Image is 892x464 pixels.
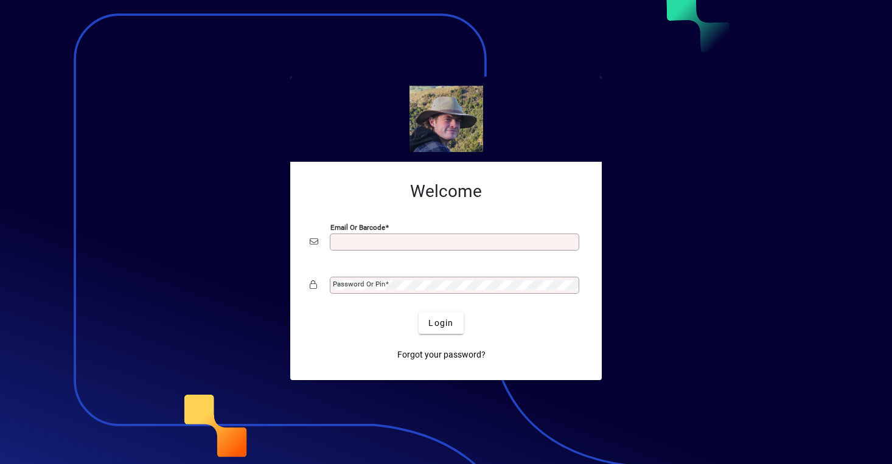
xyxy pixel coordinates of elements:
[419,312,463,334] button: Login
[330,223,385,232] mat-label: Email or Barcode
[333,280,385,288] mat-label: Password or Pin
[428,317,453,330] span: Login
[392,344,490,365] a: Forgot your password?
[397,348,486,361] span: Forgot your password?
[310,181,582,202] h2: Welcome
